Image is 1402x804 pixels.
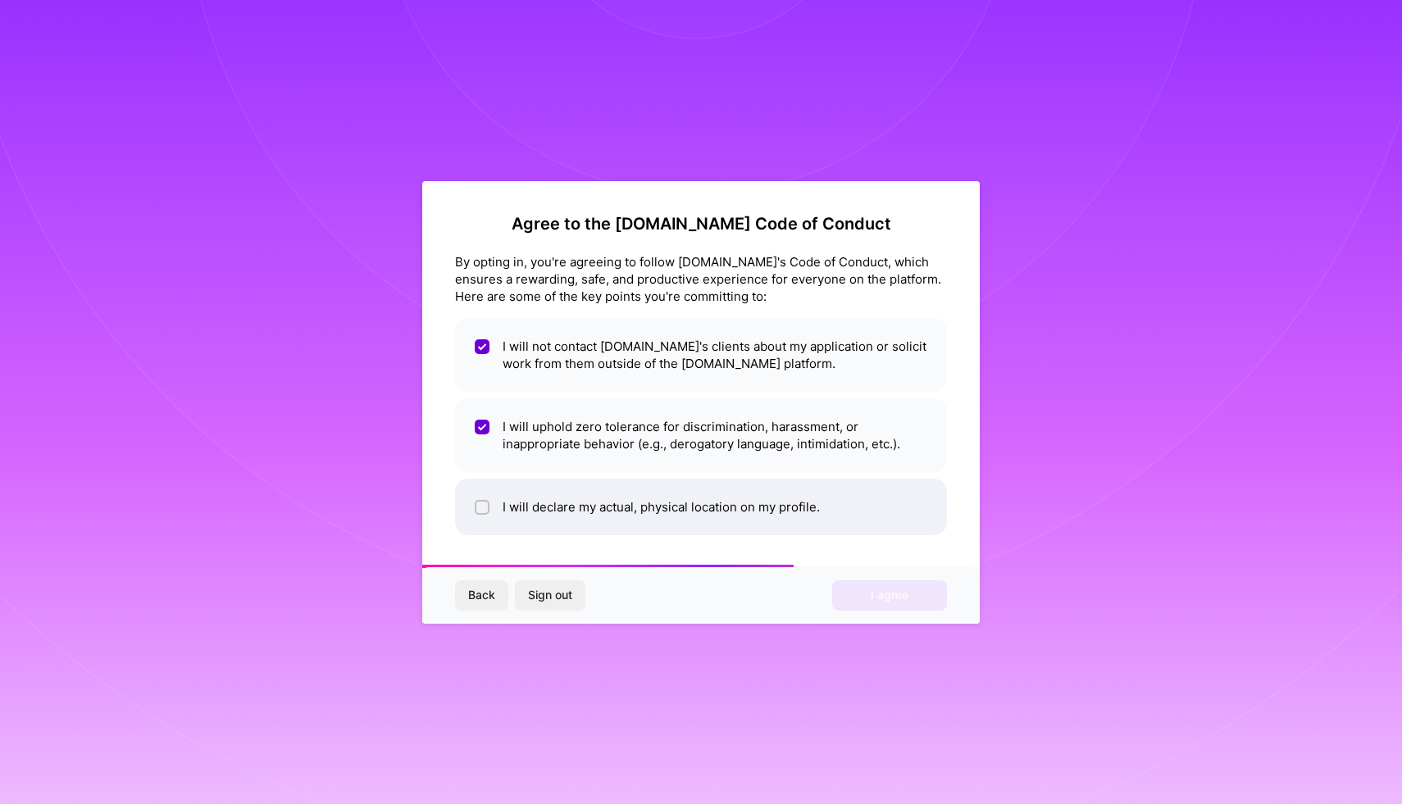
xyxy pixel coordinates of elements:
[468,587,495,603] span: Back
[455,253,947,305] div: By opting in, you're agreeing to follow [DOMAIN_NAME]'s Code of Conduct, which ensures a rewardin...
[455,398,947,472] li: I will uphold zero tolerance for discrimination, harassment, or inappropriate behavior (e.g., der...
[455,580,508,610] button: Back
[515,580,585,610] button: Sign out
[455,318,947,392] li: I will not contact [DOMAIN_NAME]'s clients about my application or solicit work from them outside...
[455,479,947,535] li: I will declare my actual, physical location on my profile.
[528,587,572,603] span: Sign out
[455,214,947,234] h2: Agree to the [DOMAIN_NAME] Code of Conduct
